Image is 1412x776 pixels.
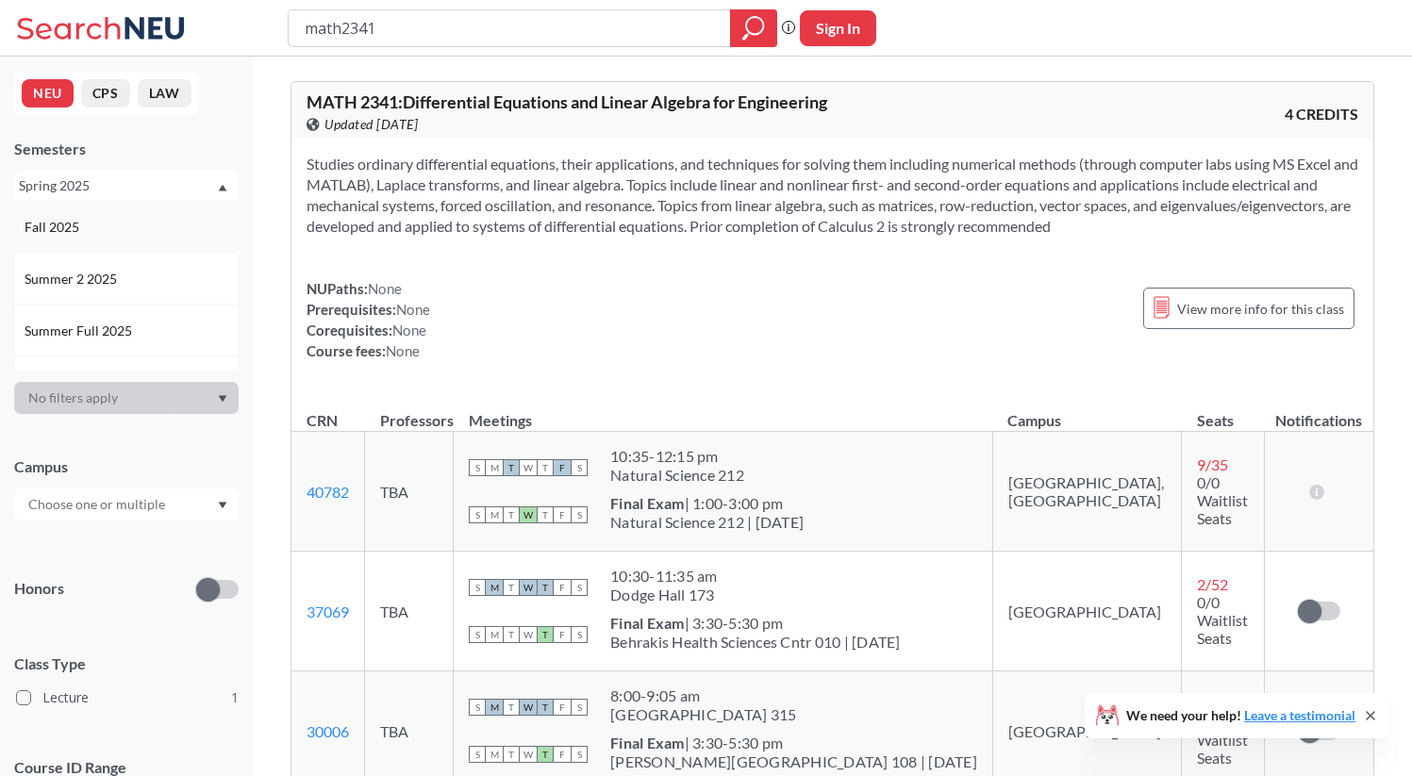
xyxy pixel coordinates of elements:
span: S [469,626,486,643]
span: F [554,746,571,763]
input: Choose one or multiple [19,493,177,516]
span: W [520,746,537,763]
div: Semesters [14,139,239,159]
th: Meetings [454,391,993,432]
span: T [537,506,554,523]
th: Campus [992,391,1182,432]
a: 40782 [307,483,349,501]
svg: Dropdown arrow [218,395,227,403]
span: W [520,699,537,716]
span: 0/0 Waitlist Seats [1197,713,1248,767]
p: Honors [14,578,64,600]
span: T [503,626,520,643]
span: S [469,579,486,596]
span: W [520,506,537,523]
span: View more info for this class [1177,297,1344,321]
span: Summer 2 2025 [25,269,121,289]
section: Studies ordinary differential equations, their applications, and techniques for solving them incl... [307,154,1358,237]
span: 1 [231,687,239,708]
div: 10:35 - 12:15 pm [610,447,744,466]
span: T [537,699,554,716]
span: We need your help! [1126,709,1355,722]
span: F [554,506,571,523]
span: None [396,301,430,318]
span: T [503,459,520,476]
button: NEU [22,79,74,107]
div: NUPaths: Prerequisites: Corequisites: Course fees: [307,278,430,361]
span: 9 / 35 [1197,455,1228,473]
div: Campus [14,456,239,477]
span: S [469,699,486,716]
span: None [386,342,420,359]
span: S [469,746,486,763]
span: T [503,579,520,596]
span: Class Type [14,653,239,674]
span: F [554,699,571,716]
span: F [554,459,571,476]
span: S [469,459,486,476]
div: Behrakis Health Sciences Cntr 010 | [DATE] [610,633,901,652]
input: Class, professor, course number, "phrase" [303,12,717,44]
span: W [520,579,537,596]
td: TBA [365,432,454,552]
div: | 3:30-5:30 pm [610,614,901,633]
svg: magnifying glass [742,15,765,41]
div: Dropdown arrow [14,488,239,520]
span: MATH 2341 : Differential Equations and Linear Algebra for Engineering [307,91,827,112]
div: Spring 2025 [19,175,216,196]
div: [GEOGRAPHIC_DATA] 315 [610,705,796,724]
span: 0/0 Waitlist Seats [1197,473,1248,527]
div: 10:30 - 11:35 am [610,567,718,586]
th: Seats [1182,391,1265,432]
td: TBA [365,552,454,671]
span: W [520,459,537,476]
span: 4 CREDITS [1285,104,1358,124]
span: M [486,626,503,643]
span: M [486,746,503,763]
span: Fall 2025 [25,217,83,238]
span: S [571,459,588,476]
span: S [571,579,588,596]
div: Natural Science 212 | [DATE] [610,513,804,532]
svg: Dropdown arrow [218,184,227,191]
span: M [486,699,503,716]
button: CPS [81,79,130,107]
b: Final Exam [610,614,685,632]
div: Spring 2025Dropdown arrowFall 2025Summer 2 2025Summer Full 2025Summer 1 2025Spring 2025Fall 2024S... [14,171,239,201]
div: | 3:30-5:30 pm [610,734,977,752]
span: None [368,280,402,297]
div: CRN [307,410,338,431]
span: 2 / 52 [1197,575,1228,593]
span: Updated [DATE] [324,114,418,135]
span: S [469,506,486,523]
label: Lecture [16,685,239,710]
a: 30006 [307,722,349,740]
th: Notifications [1265,391,1373,432]
span: M [486,506,503,523]
span: Summer Full 2025 [25,321,136,341]
span: None [392,322,426,338]
span: S [571,699,588,716]
a: 37069 [307,603,349,620]
span: T [537,579,554,596]
span: M [486,459,503,476]
td: [GEOGRAPHIC_DATA], [GEOGRAPHIC_DATA] [992,432,1182,552]
span: F [554,626,571,643]
span: T [503,746,520,763]
button: Sign In [800,10,876,46]
span: M [486,579,503,596]
div: Natural Science 212 [610,466,744,485]
div: | 1:00-3:00 pm [610,494,804,513]
button: LAW [138,79,191,107]
span: T [537,746,554,763]
svg: Dropdown arrow [218,502,227,509]
td: [GEOGRAPHIC_DATA] [992,552,1182,671]
div: Dropdown arrow [14,382,239,414]
span: S [571,506,588,523]
span: T [537,626,554,643]
span: T [503,506,520,523]
div: [PERSON_NAME][GEOGRAPHIC_DATA] 108 | [DATE] [610,752,977,771]
div: Dodge Hall 173 [610,586,718,604]
b: Final Exam [610,494,685,512]
b: Final Exam [610,734,685,751]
